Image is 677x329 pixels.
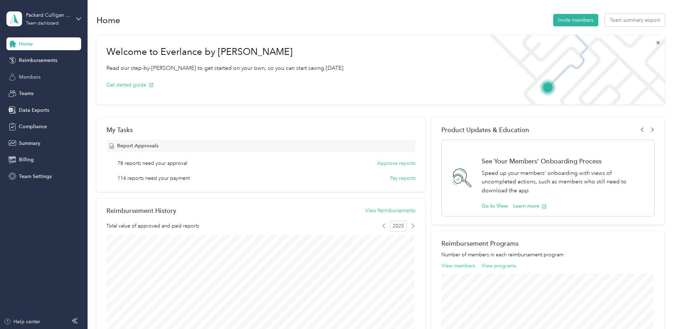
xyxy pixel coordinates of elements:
button: Pay reports [390,174,415,182]
span: Billing [19,156,34,163]
span: 78 reports need your approval [117,160,187,167]
p: Number of members in each reimbursement program. [441,251,655,258]
h1: Home [96,16,120,24]
button: View members [441,262,475,270]
button: Approve reports [377,160,415,167]
span: Report Approvals [117,142,158,150]
span: Summary [19,140,40,147]
p: Read our step-by-[PERSON_NAME] to get started on your own, so you can start saving [DATE]. [106,64,345,73]
button: Get started guide [106,81,154,89]
span: Total value of approved and paid reports [106,222,199,230]
iframe: Everlance-gr Chat Button Frame [637,289,677,329]
h2: Reimbursement History [106,207,176,214]
h2: Reimbursement Programs [441,240,655,247]
button: Invite members [553,14,598,26]
p: Speed up your members' onboarding with views of uncompleted actions, such as members who still ne... [482,169,647,195]
span: Team Settings [19,173,52,180]
span: Members [19,73,41,81]
span: Reimbursements [19,57,57,64]
button: Team summary export [605,14,665,26]
div: My Tasks [106,126,415,134]
img: Welcome to everlance [482,35,665,105]
h1: See Your Members' Onboarding Process [482,157,647,165]
button: Go to View [482,202,508,210]
span: Teams [19,90,33,97]
span: 2025 [390,221,407,231]
div: Packard Culligan Home Office [26,11,70,19]
span: Product Updates & Education [441,126,529,134]
button: View programs [482,262,516,270]
button: Learn more [513,202,547,210]
h1: Welcome to Everlance by [PERSON_NAME] [106,46,345,58]
div: Team dashboard [26,21,59,26]
span: Data Exports [19,106,49,114]
span: Home [19,40,33,48]
button: View Reimbursements [365,207,415,214]
button: Help center [4,318,40,325]
span: 114 reports need your payment [117,174,190,182]
span: Compliance [19,123,47,130]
